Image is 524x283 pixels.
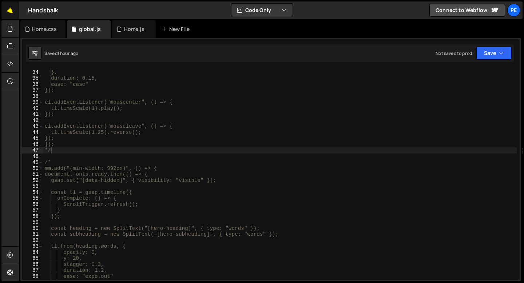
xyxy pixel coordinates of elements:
[22,147,43,154] div: 47
[22,238,43,244] div: 62
[32,25,57,33] div: Home.css
[124,25,144,33] div: Home.js
[22,226,43,232] div: 60
[22,190,43,196] div: 54
[22,255,43,262] div: 65
[162,25,192,33] div: New File
[44,50,78,56] div: Saved
[22,111,43,117] div: 41
[22,105,43,112] div: 40
[28,6,58,15] div: Handshaik
[22,195,43,202] div: 55
[22,81,43,88] div: 36
[231,4,293,17] button: Code Only
[22,166,43,172] div: 50
[22,243,43,250] div: 63
[22,129,43,136] div: 44
[22,117,43,124] div: 42
[436,50,472,56] div: Not saved to prod
[79,25,101,33] div: global.js
[22,135,43,141] div: 45
[22,141,43,148] div: 46
[1,1,19,19] a: 🤙
[22,267,43,274] div: 67
[22,123,43,129] div: 43
[22,99,43,105] div: 39
[429,4,505,17] a: Connect to Webflow
[22,231,43,238] div: 61
[22,219,43,226] div: 59
[22,154,43,160] div: 48
[22,202,43,208] div: 56
[22,159,43,166] div: 49
[22,214,43,220] div: 58
[507,4,520,17] a: Pe
[22,250,43,256] div: 64
[22,93,43,100] div: 38
[22,274,43,280] div: 68
[476,47,512,60] button: Save
[22,87,43,93] div: 37
[22,171,43,178] div: 51
[22,262,43,268] div: 66
[22,183,43,190] div: 53
[22,75,43,81] div: 35
[57,50,79,56] div: 1 hour ago
[22,178,43,184] div: 52
[22,207,43,214] div: 57
[22,69,43,76] div: 34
